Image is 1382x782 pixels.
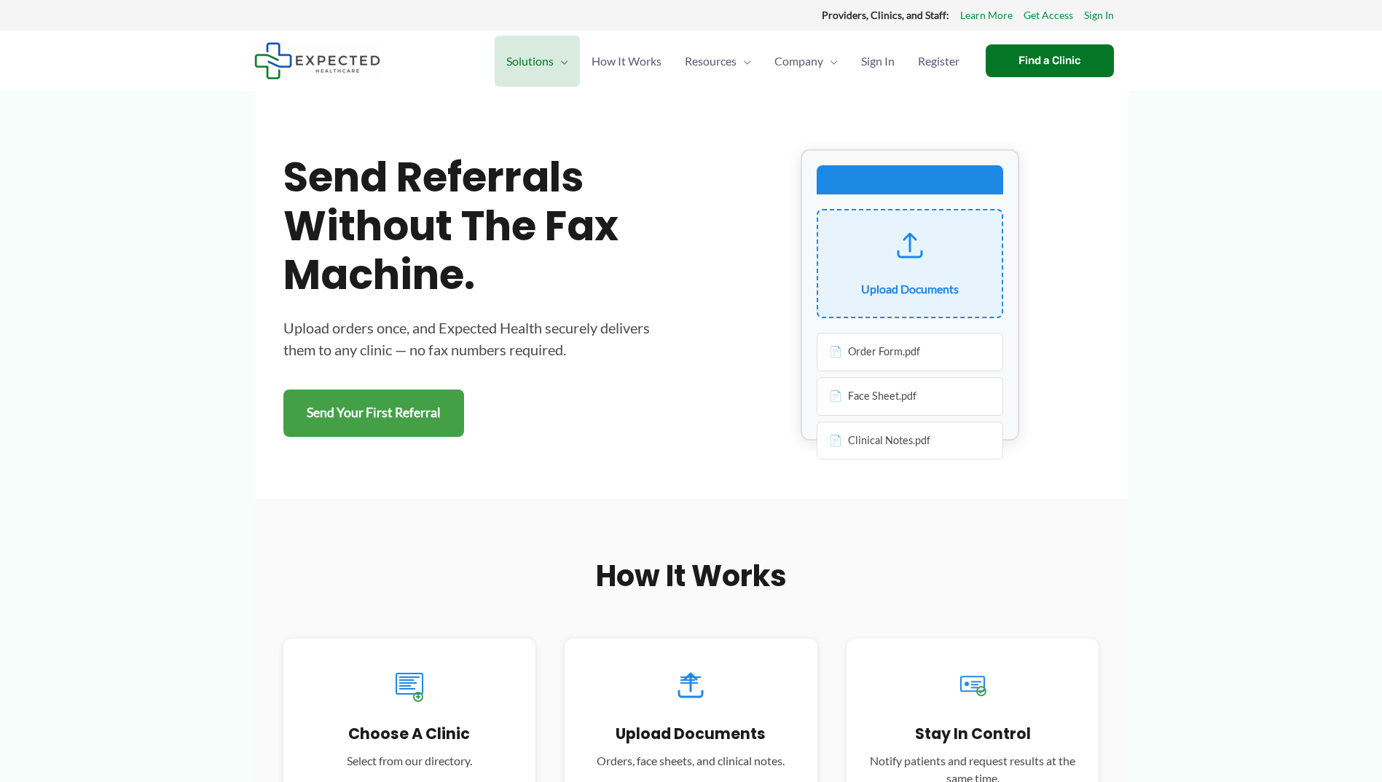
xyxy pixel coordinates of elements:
[986,44,1114,77] a: Find a Clinic
[586,724,796,743] h3: Upload Documents
[283,317,662,360] p: Upload orders once, and Expected Health securely delivers them to any clinic — no fax numbers req...
[763,36,849,87] a: CompanyMenu Toggle
[673,36,763,87] a: ResourcesMenu Toggle
[817,333,1003,371] div: Order Form.pdf
[817,377,1003,416] div: Face Sheet.pdf
[554,36,568,87] span: Menu Toggle
[305,752,514,770] p: Select from our directory.
[849,36,906,87] a: Sign In
[495,36,971,87] nav: Primary Site Navigation
[737,36,751,87] span: Menu Toggle
[283,557,1099,595] h2: How It Works
[283,153,662,300] h1: Send referrals without the fax machine.
[586,752,796,770] p: Orders, face sheets, and clinical notes.
[817,422,1003,460] div: Clinical Notes.pdf
[774,36,823,87] span: Company
[822,9,949,21] strong: Providers, Clinics, and Staff:
[685,36,737,87] span: Resources
[868,724,1077,743] h3: Stay in Control
[960,6,1013,25] a: Learn More
[592,36,661,87] span: How It Works
[918,36,959,87] span: Register
[1024,6,1073,25] a: Get Access
[823,36,838,87] span: Menu Toggle
[283,390,464,437] a: Send Your First Referral
[1084,6,1114,25] a: Sign In
[906,36,971,87] a: Register
[580,36,673,87] a: How It Works
[305,724,514,743] h3: Choose a Clinic
[254,42,380,79] img: Expected Healthcare Logo - side, dark font, small
[861,278,959,300] div: Upload Documents
[861,36,895,87] span: Sign In
[506,36,554,87] span: Solutions
[495,36,580,87] a: SolutionsMenu Toggle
